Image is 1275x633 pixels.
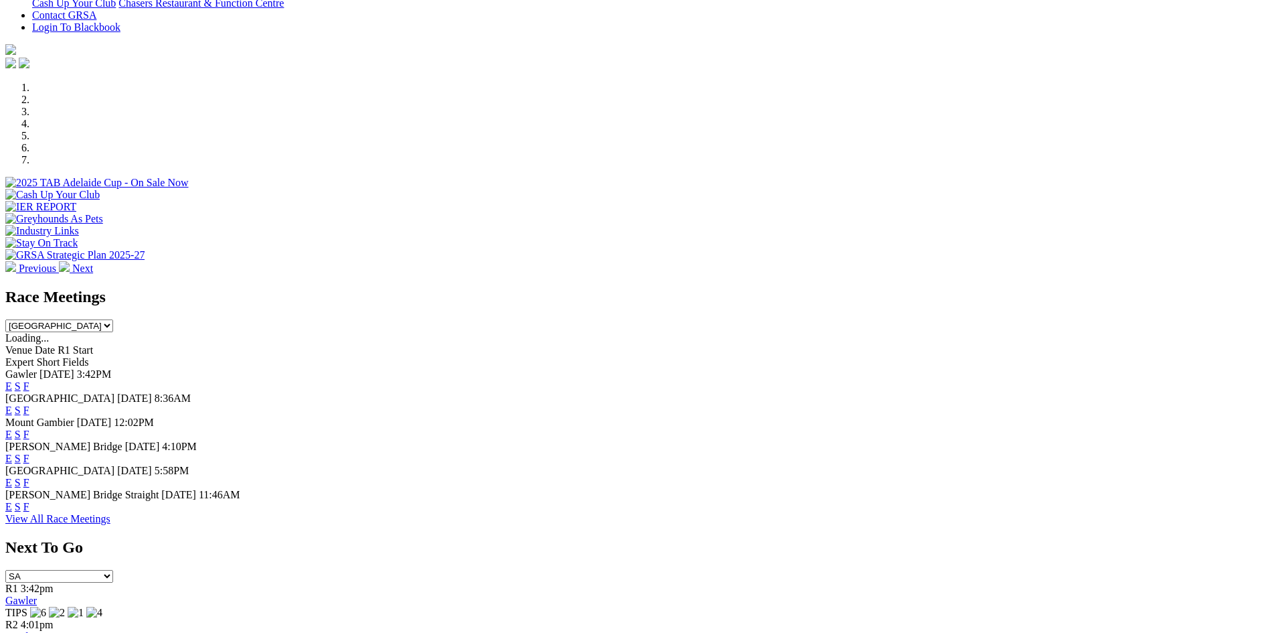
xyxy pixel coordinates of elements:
span: 4:10PM [162,441,197,452]
span: Expert [5,356,34,368]
a: E [5,501,12,512]
span: 3:42pm [21,583,54,594]
a: F [23,429,29,440]
span: [PERSON_NAME] Bridge Straight [5,489,159,500]
a: Previous [5,263,59,274]
img: facebook.svg [5,58,16,68]
a: S [15,477,21,488]
span: R1 Start [58,344,93,356]
span: [GEOGRAPHIC_DATA] [5,393,114,404]
span: [DATE] [117,393,152,404]
span: Loading... [5,332,49,344]
a: E [5,405,12,416]
img: IER REPORT [5,201,76,213]
img: twitter.svg [19,58,29,68]
span: [PERSON_NAME] Bridge [5,441,122,452]
span: 4:01pm [21,619,54,630]
a: Gawler [5,595,37,606]
img: 4 [86,607,102,619]
img: Cash Up Your Club [5,189,100,201]
span: [GEOGRAPHIC_DATA] [5,465,114,476]
span: Date [35,344,55,356]
h2: Next To Go [5,539,1270,557]
a: Login To Blackbook [32,21,120,33]
a: E [5,453,12,464]
h2: Race Meetings [5,288,1270,306]
span: Mount Gambier [5,417,74,428]
a: Next [59,263,93,274]
a: S [15,405,21,416]
img: logo-grsa-white.png [5,44,16,55]
span: [DATE] [117,465,152,476]
a: F [23,477,29,488]
span: Venue [5,344,32,356]
img: Stay On Track [5,237,78,249]
span: Fields [62,356,88,368]
a: F [23,405,29,416]
span: [DATE] [161,489,196,500]
span: TIPS [5,607,27,618]
a: S [15,380,21,392]
a: E [5,477,12,488]
img: Industry Links [5,225,79,237]
img: 6 [30,607,46,619]
span: 12:02PM [114,417,154,428]
a: E [5,380,12,392]
a: Contact GRSA [32,9,96,21]
a: F [23,453,29,464]
a: E [5,429,12,440]
span: [DATE] [39,368,74,380]
a: F [23,380,29,392]
a: S [15,429,21,440]
img: chevron-right-pager-white.svg [59,261,70,272]
span: Short [37,356,60,368]
span: 8:36AM [155,393,191,404]
img: chevron-left-pager-white.svg [5,261,16,272]
span: 3:42PM [77,368,112,380]
img: GRSA Strategic Plan 2025-27 [5,249,145,261]
span: Previous [19,263,56,274]
img: 2 [49,607,65,619]
span: [DATE] [77,417,112,428]
span: [DATE] [125,441,160,452]
a: View All Race Meetings [5,513,110,524]
span: Gawler [5,368,37,380]
span: Next [72,263,93,274]
span: 5:58PM [155,465,189,476]
span: R1 [5,583,18,594]
img: 2025 TAB Adelaide Cup - On Sale Now [5,177,189,189]
a: S [15,501,21,512]
a: S [15,453,21,464]
span: R2 [5,619,18,630]
a: F [23,501,29,512]
img: 1 [68,607,84,619]
img: Greyhounds As Pets [5,213,103,225]
span: 11:46AM [199,489,240,500]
